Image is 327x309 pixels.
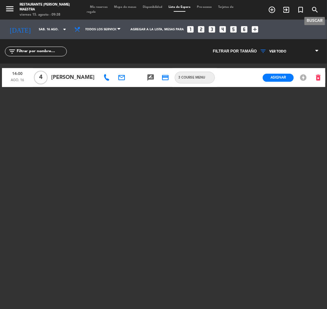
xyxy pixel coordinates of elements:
[161,74,169,81] i: credit_card
[4,78,31,86] span: ago. 16
[269,50,286,53] span: VER TODO
[208,25,216,34] i: looks_3
[298,73,309,82] button: offline_bolt
[213,48,257,55] span: Filtrar por tamaño
[197,25,205,34] i: looks_two
[271,75,286,80] span: Asignar
[61,25,68,33] i: arrow_drop_down
[34,71,48,84] span: 4
[263,74,294,82] button: Asignar
[229,25,238,34] i: looks_5
[4,69,31,78] span: 14:00
[300,74,307,81] i: offline_bolt
[51,73,98,82] span: [PERSON_NAME]
[305,17,325,25] div: BUSCAR
[16,48,67,55] input: Filtrar por nombre...
[20,2,77,12] div: Restaurante [PERSON_NAME] Maestra
[87,6,234,13] span: Tarjetas de regalo
[130,28,184,31] span: Agregar a la lista, mesas para
[218,25,227,34] i: looks_4
[311,6,319,14] i: search
[166,6,194,8] span: Lista de Espera
[111,6,140,8] span: Mapa de mesas
[186,25,195,34] i: looks_one
[5,23,36,36] i: [DATE]
[312,72,325,83] button: delete_forever
[175,75,208,80] span: 3 Course Menu
[87,6,111,8] span: Mis reservas
[282,6,290,14] i: exit_to_app
[85,25,116,35] span: Todos los servicios
[240,25,248,34] i: looks_6
[20,12,77,17] div: viernes 15. agosto - 09:38
[268,6,276,14] i: add_circle_outline
[8,48,16,55] i: filter_list
[251,25,259,34] i: add_box
[315,74,322,81] i: delete_forever
[297,6,305,14] i: turned_in_not
[147,74,155,81] i: rate_review
[118,74,126,81] i: email
[140,6,166,8] span: Disponibilidad
[5,4,15,14] i: menu
[194,6,215,8] span: Pre-acceso
[5,4,15,16] button: menu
